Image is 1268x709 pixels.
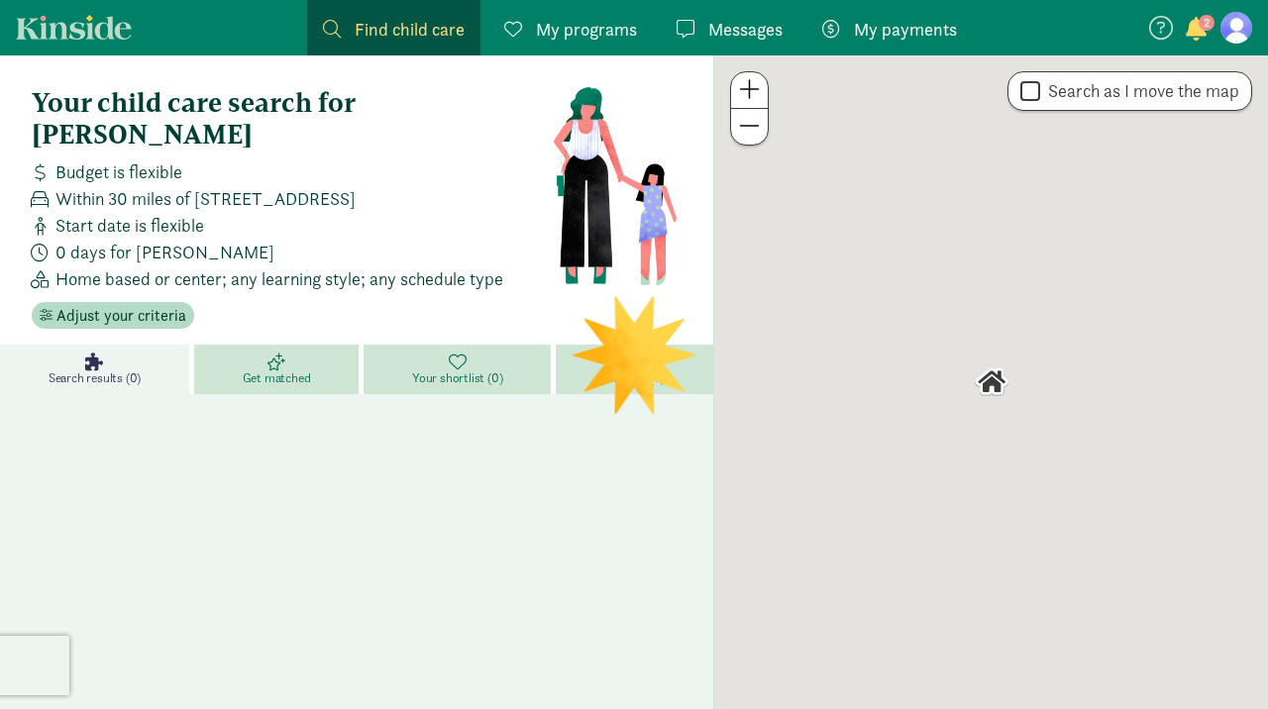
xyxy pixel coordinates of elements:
span: Not a fit (0) [604,370,665,386]
span: Find child care [355,16,465,43]
span: 0 days for [PERSON_NAME] [55,239,274,265]
a: Your shortlist (0) [364,345,556,394]
div: Click to see details [975,365,1008,399]
span: Get matched [243,370,311,386]
button: 2 [1183,18,1211,44]
span: Messages [708,16,783,43]
a: Not a fit (0) [556,345,713,394]
span: My payments [854,16,957,43]
label: Search as I move the map [1040,79,1239,103]
span: Adjust your criteria [56,304,186,328]
span: Home based or center; any learning style; any schedule type [55,265,503,292]
span: Budget is flexible [55,158,182,185]
button: Adjust your criteria [32,302,194,330]
a: Get matched [194,345,364,394]
a: Kinside [16,15,132,40]
span: Search results (0) [49,370,141,386]
h4: Your child care search for [PERSON_NAME] [32,87,552,151]
span: Within 30 miles of [STREET_ADDRESS] [55,185,356,212]
span: 2 [1199,15,1215,31]
span: Your shortlist (0) [412,370,502,386]
span: Start date is flexible [55,212,204,239]
span: My programs [536,16,637,43]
